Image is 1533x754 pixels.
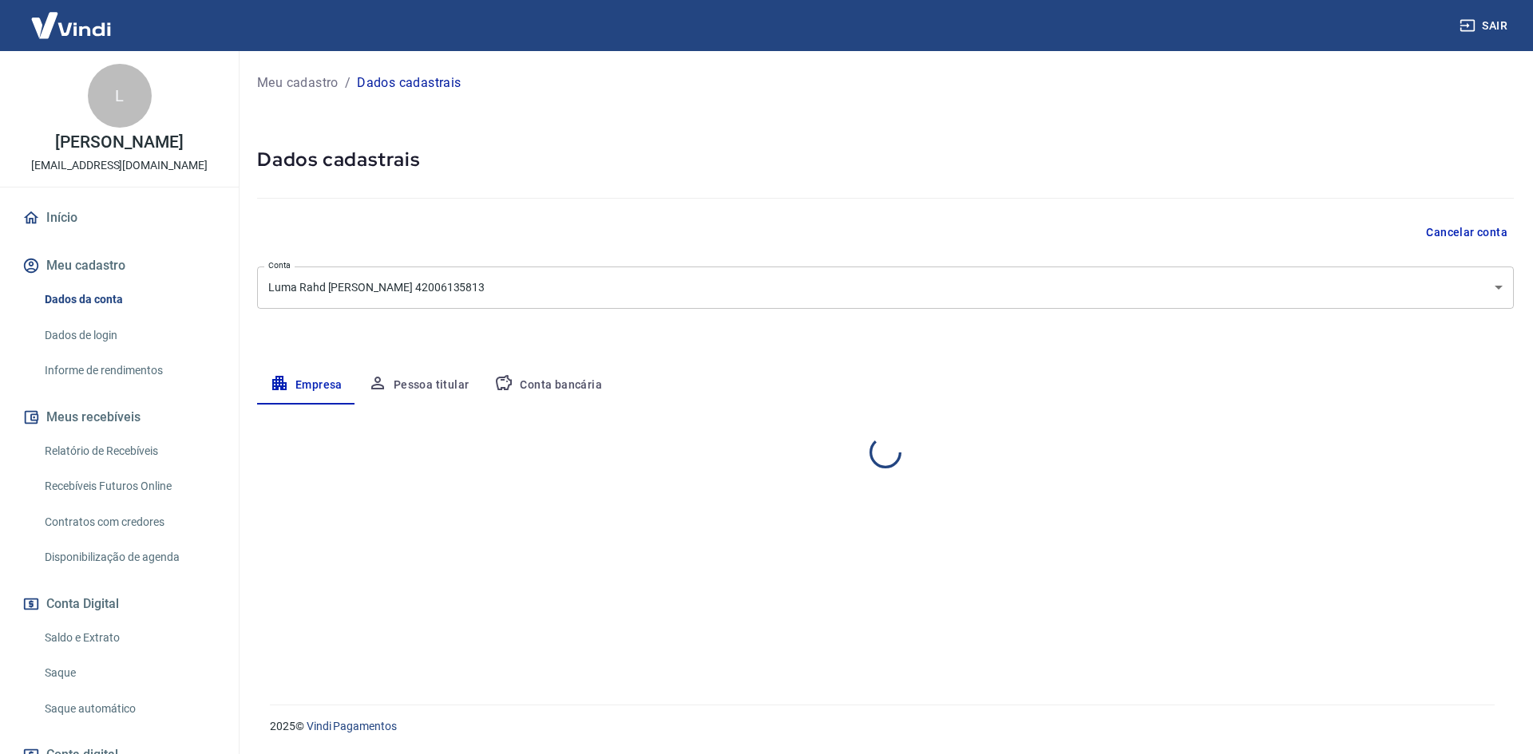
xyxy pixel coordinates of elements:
[38,470,220,503] a: Recebíveis Futuros Online
[38,435,220,468] a: Relatório de Recebíveis
[55,134,183,151] p: [PERSON_NAME]
[19,248,220,283] button: Meu cadastro
[88,64,152,128] div: L
[257,73,339,93] a: Meu cadastro
[268,259,291,271] label: Conta
[257,147,1514,172] h5: Dados cadastrais
[19,200,220,235] a: Início
[38,506,220,539] a: Contratos com credores
[355,366,482,405] button: Pessoa titular
[38,319,220,352] a: Dados de login
[345,73,351,93] p: /
[481,366,615,405] button: Conta bancária
[31,157,208,174] p: [EMAIL_ADDRESS][DOMAIN_NAME]
[38,541,220,574] a: Disponibilização de agenda
[38,283,220,316] a: Dados da conta
[1456,11,1514,41] button: Sair
[38,657,220,689] a: Saque
[38,354,220,387] a: Informe de rendimentos
[38,693,220,725] a: Saque automático
[38,622,220,654] a: Saldo e Extrato
[1420,218,1514,247] button: Cancelar conta
[357,73,461,93] p: Dados cadastrais
[19,400,220,435] button: Meus recebíveis
[257,366,355,405] button: Empresa
[19,586,220,622] button: Conta Digital
[257,266,1514,309] div: Luma Rahd [PERSON_NAME] 42006135813
[270,718,1495,735] p: 2025 ©
[307,720,397,732] a: Vindi Pagamentos
[19,1,123,49] img: Vindi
